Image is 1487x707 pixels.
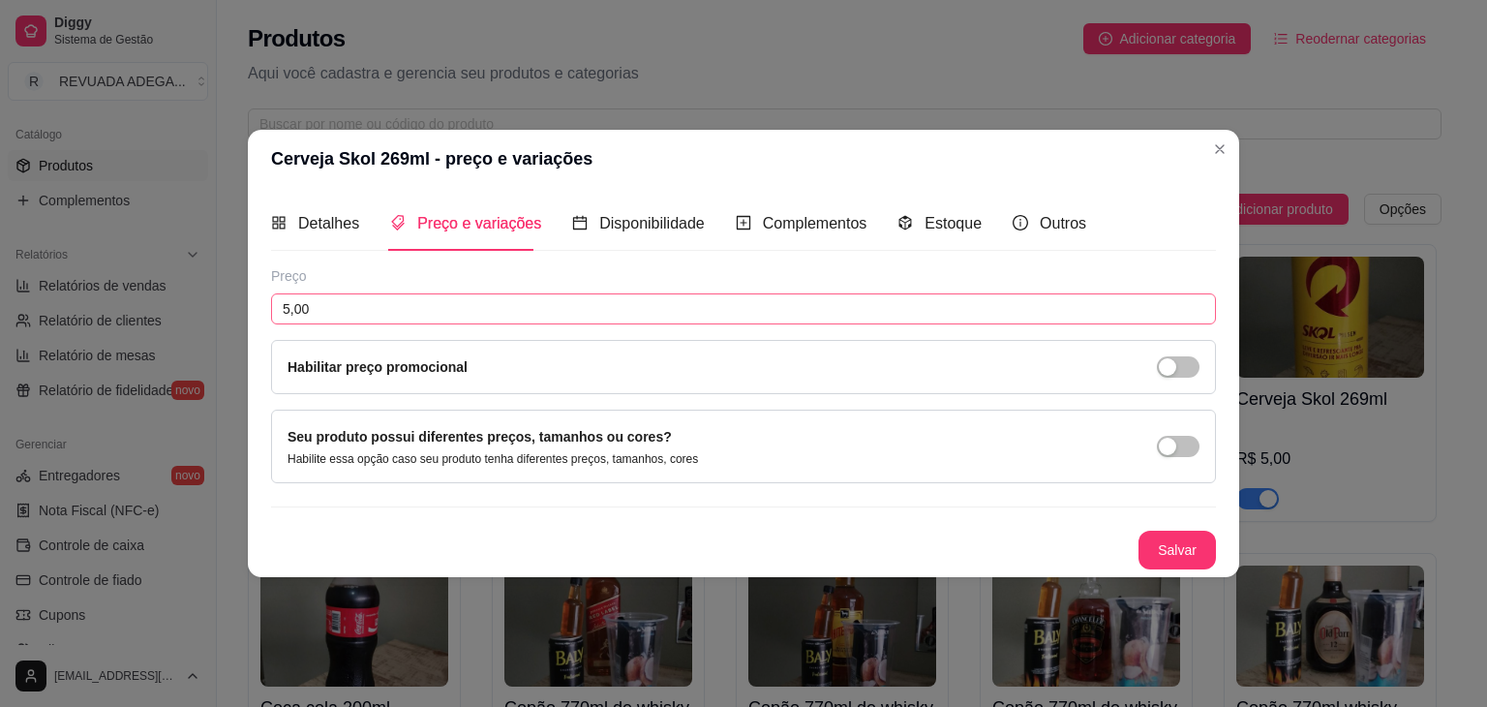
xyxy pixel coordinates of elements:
span: appstore [271,215,287,231]
span: code-sandbox [897,215,913,231]
span: Estoque [925,215,982,231]
span: info-circle [1013,215,1028,231]
span: Disponibilidade [599,215,705,231]
label: Seu produto possui diferentes preços, tamanhos ou cores? [288,429,672,445]
span: plus-square [736,215,751,231]
span: Outros [1040,215,1086,231]
span: calendar [572,215,588,231]
label: Habilitar preço promocional [288,359,468,375]
span: Preço e variações [417,215,541,231]
p: Habilite essa opção caso seu produto tenha diferentes preços, tamanhos, cores [288,451,698,467]
button: Salvar [1138,531,1216,569]
div: Preço [271,266,1216,286]
input: Ex.: R$12,99 [271,293,1216,324]
span: tags [390,215,406,231]
header: Cerveja Skol 269ml - preço e variações [248,130,1239,188]
span: Detalhes [298,215,359,231]
span: Complementos [763,215,867,231]
button: Close [1204,134,1235,165]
